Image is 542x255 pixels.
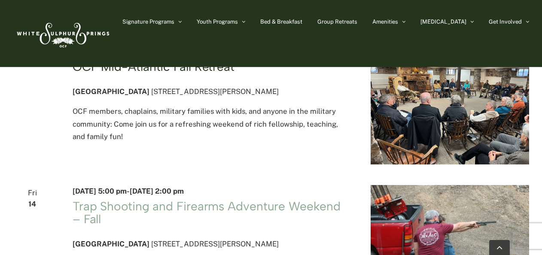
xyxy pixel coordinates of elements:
[420,19,466,24] span: [MEDICAL_DATA]
[260,19,302,24] span: Bed & Breakfast
[197,19,238,24] span: Youth Programs
[73,199,341,226] a: Trap Shooting and Firearms Adventure Weekend – Fall
[73,240,149,248] span: [GEOGRAPHIC_DATA]
[371,46,529,165] img: FD95841C-0755-4637-9F23-7F34A25E6647_1_105_c
[73,187,127,195] span: [DATE] 5:00 pm
[151,87,279,96] span: [STREET_ADDRESS][PERSON_NAME]
[130,187,184,195] span: [DATE] 2:00 pm
[317,19,357,24] span: Group Retreats
[372,19,398,24] span: Amenities
[73,187,184,195] time: -
[151,240,279,248] span: [STREET_ADDRESS][PERSON_NAME]
[489,19,522,24] span: Get Involved
[13,187,52,199] span: Fri
[73,87,149,96] span: [GEOGRAPHIC_DATA]
[13,13,112,54] img: White Sulphur Springs Logo
[122,19,174,24] span: Signature Programs
[13,198,52,210] span: 14
[73,105,350,143] p: OCF members, chaplains, military families with kids, and anyone in the military community: Come j...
